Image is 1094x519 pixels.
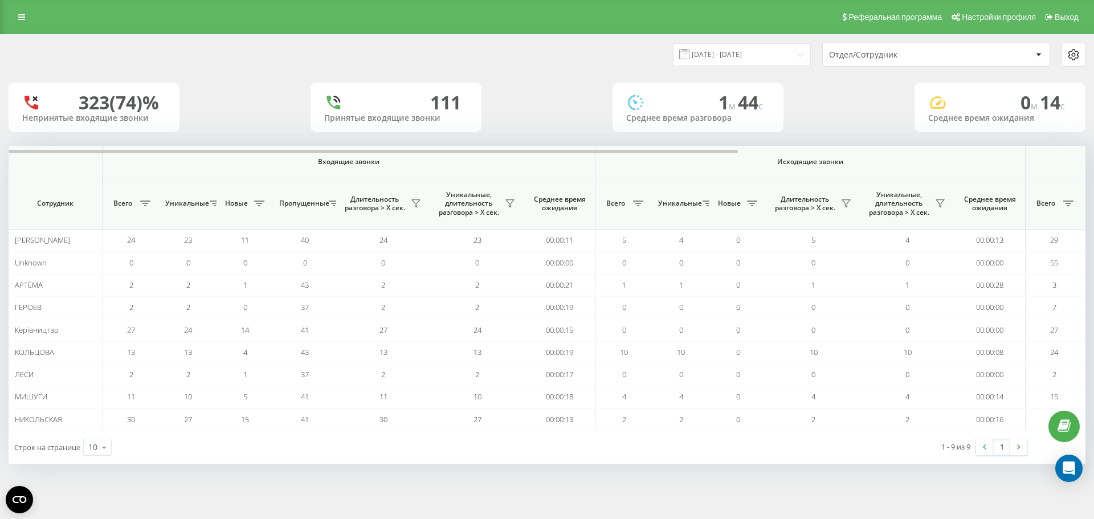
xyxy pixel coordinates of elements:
span: 0 [905,302,909,312]
span: МИШУГИ [15,391,47,402]
td: 00:00:00 [954,251,1026,273]
span: Пропущенные [279,199,325,208]
span: 2 [129,280,133,290]
span: 4 [905,391,909,402]
span: Настройки профиля [962,13,1036,22]
span: НИКОЛЬСКАЯ [15,414,62,424]
span: 2 [1052,369,1056,379]
span: 1 [622,280,626,290]
span: 24 [473,325,481,335]
span: 30 [379,414,387,424]
span: Unknown [15,258,47,268]
div: Принятые входящие звонки [324,113,468,123]
span: 23 [473,235,481,245]
span: 4 [622,391,626,402]
span: 0 [679,369,683,379]
td: 00:00:13 [524,408,595,431]
span: 14 [1040,90,1065,115]
span: 1 [243,369,247,379]
span: 27 [473,414,481,424]
span: 0 [905,325,909,335]
span: 3 [1052,280,1056,290]
span: 0 [243,258,247,268]
span: [PERSON_NAME] [15,235,70,245]
span: 27 [127,325,135,335]
span: 4 [679,391,683,402]
span: 0 [243,302,247,312]
span: Всего [108,199,137,208]
button: Open CMP widget [6,486,33,513]
td: 00:00:18 [524,386,595,408]
span: 11 [379,391,387,402]
td: 00:00:19 [524,341,595,363]
span: 0 [679,258,683,268]
span: 10 [620,347,628,357]
span: 2 [475,302,479,312]
span: 2 [905,414,909,424]
span: 13 [473,347,481,357]
span: 43 [301,347,309,357]
span: 0 [303,258,307,268]
span: 0 [186,258,190,268]
span: 14 [241,325,249,335]
span: 1 [243,280,247,290]
span: c [758,100,763,112]
span: 0 [622,302,626,312]
td: 00:00:00 [954,318,1026,341]
span: Выход [1055,13,1079,22]
span: 27 [1050,325,1058,335]
span: 41 [301,325,309,335]
span: 0 [381,258,385,268]
span: 10 [904,347,912,357]
div: Open Intercom Messenger [1055,455,1083,482]
span: 15 [241,414,249,424]
span: Керівництво [15,325,59,335]
span: м [1031,100,1040,112]
span: 2 [129,302,133,312]
span: 13 [184,347,192,357]
span: 0 [736,235,740,245]
span: 24 [127,235,135,245]
span: 0 [811,302,815,312]
span: 0 [622,369,626,379]
td: 00:00:28 [954,274,1026,296]
td: 00:00:00 [954,296,1026,318]
span: 0 [811,369,815,379]
span: c [1060,100,1065,112]
td: 00:00:13 [954,229,1026,251]
span: 5 [811,235,815,245]
span: Новые [222,199,251,208]
span: 10 [810,347,818,357]
div: Среднее время ожидания [928,113,1072,123]
span: 10 [677,347,685,357]
span: 11 [241,235,249,245]
span: 7 [1052,302,1056,312]
span: Уникальные, длительность разговора > Х сек. [866,190,932,217]
span: 41 [301,414,309,424]
span: 13 [379,347,387,357]
span: 1 [719,90,738,115]
span: 1 [679,280,683,290]
span: 2 [475,369,479,379]
span: Реферальная программа [848,13,942,22]
div: Непринятые входящие звонки [22,113,166,123]
span: 0 [736,391,740,402]
span: Сотрудник [18,199,92,208]
span: Исходящие звонки [622,157,999,166]
span: 27 [379,325,387,335]
span: 2 [381,280,385,290]
span: 0 [129,258,133,268]
span: 2 [679,414,683,424]
span: 41 [301,391,309,402]
span: 0 [736,325,740,335]
span: 2 [381,369,385,379]
span: 1 [811,280,815,290]
span: 0 [905,369,909,379]
span: 0 [622,325,626,335]
span: 0 [475,258,479,268]
span: 24 [379,235,387,245]
span: 2 [186,369,190,379]
span: 37 [301,302,309,312]
span: 10 [184,391,192,402]
span: 10 [473,391,481,402]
